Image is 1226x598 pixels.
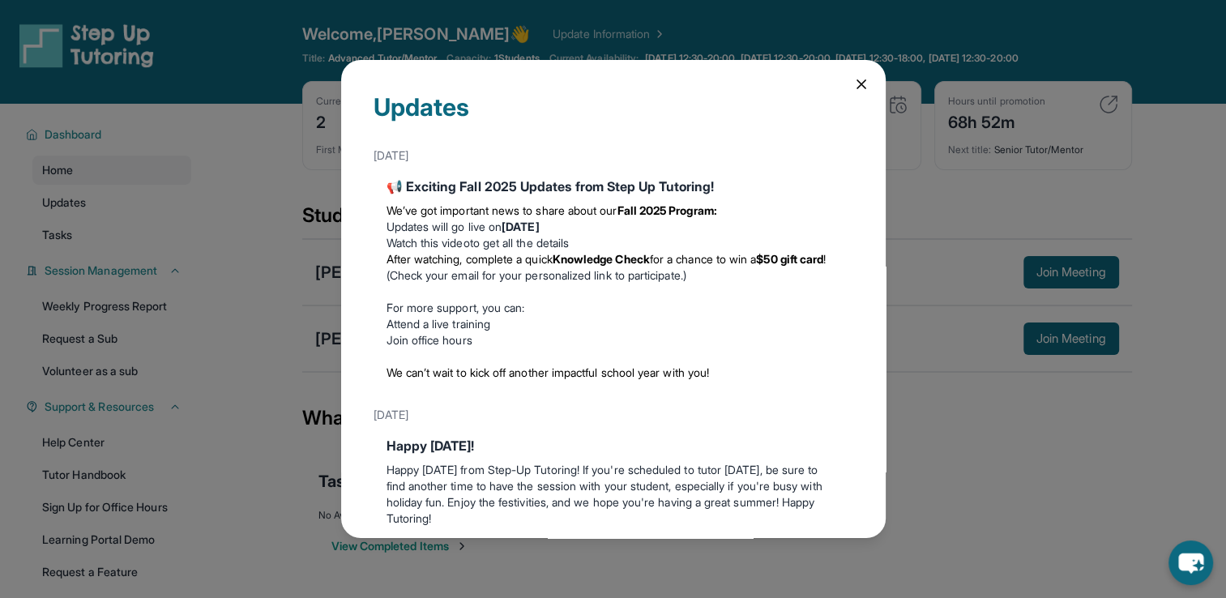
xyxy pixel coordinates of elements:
[374,141,853,170] div: [DATE]
[387,462,840,527] p: Happy [DATE] from Step-Up Tutoring! If you're scheduled to tutor [DATE], be sure to find another ...
[387,333,472,347] a: Join office hours
[617,203,717,217] strong: Fall 2025 Program:
[387,300,840,316] p: For more support, you can:
[387,236,470,250] a: Watch this video
[756,252,823,266] strong: $50 gift card
[387,365,710,379] span: We can’t wait to kick off another impactful school year with you!
[387,251,840,284] li: (Check your email for your personalized link to participate.)
[387,219,840,235] li: Updates will go live on
[387,317,491,331] a: Attend a live training
[387,436,840,455] div: Happy [DATE]!
[502,220,539,233] strong: [DATE]
[387,177,840,196] div: 📢 Exciting Fall 2025 Updates from Step Up Tutoring!
[387,235,840,251] li: to get all the details
[374,92,853,141] div: Updates
[374,400,853,429] div: [DATE]
[387,203,617,217] span: We’ve got important news to share about our
[387,252,553,266] span: After watching, complete a quick
[553,252,650,266] strong: Knowledge Check
[650,252,756,266] span: for a chance to win a
[823,252,826,266] span: !
[1168,540,1213,585] button: chat-button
